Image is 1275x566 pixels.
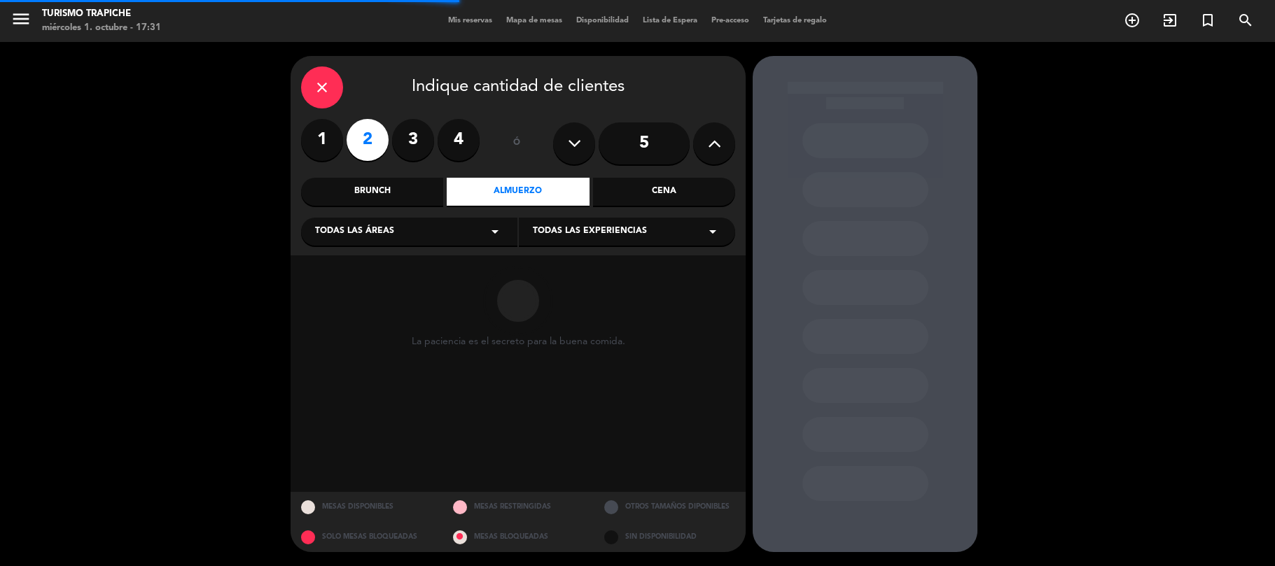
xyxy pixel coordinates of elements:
div: Cena [593,178,735,206]
span: Todas las áreas [315,225,394,239]
i: arrow_drop_down [487,223,503,240]
i: exit_to_app [1162,12,1178,29]
span: Mapa de mesas [499,17,569,24]
div: miércoles 1. octubre - 17:31 [42,21,161,35]
i: menu [11,8,32,29]
i: add_circle_outline [1124,12,1141,29]
label: 1 [301,119,343,161]
label: 4 [438,119,480,161]
i: search [1237,12,1254,29]
div: OTROS TAMAÑOS DIPONIBLES [594,492,746,522]
div: Almuerzo [447,178,589,206]
span: Todas las experiencias [533,225,647,239]
div: La paciencia es el secreto para la buena comida. [412,336,625,348]
div: SOLO MESAS BLOQUEADAS [291,522,443,552]
div: MESAS RESTRINGIDAS [443,492,594,522]
i: arrow_drop_down [704,223,721,240]
i: close [314,79,330,96]
div: MESAS BLOQUEADAS [443,522,594,552]
span: Pre-acceso [704,17,756,24]
div: ó [494,119,539,168]
label: 2 [347,119,389,161]
div: MESAS DISPONIBLES [291,492,443,522]
span: Tarjetas de regalo [756,17,834,24]
i: turned_in_not [1199,12,1216,29]
span: Lista de Espera [636,17,704,24]
button: menu [11,8,32,34]
div: Indique cantidad de clientes [301,66,735,108]
div: Brunch [301,178,443,206]
div: Turismo Trapiche [42,7,161,21]
span: Disponibilidad [569,17,636,24]
div: SIN DISPONIBILIDAD [594,522,746,552]
label: 3 [392,119,434,161]
span: Mis reservas [441,17,499,24]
